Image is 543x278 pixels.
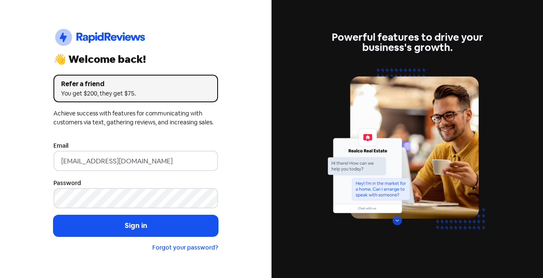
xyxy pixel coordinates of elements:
input: Enter your email address... [53,151,218,171]
div: Refer a friend [61,79,210,89]
label: Password [53,179,81,188]
div: 👋 Welcome back! [53,54,218,65]
button: Sign in [53,215,218,236]
div: Powerful features to drive your business's growth. [325,32,490,53]
div: Achieve success with features for communicating with customers via text, gathering reviews, and i... [53,109,218,127]
div: You get $200, they get $75. [61,89,210,98]
a: Forgot your password? [152,244,218,251]
img: web-chat [325,63,490,246]
label: Email [53,141,68,150]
